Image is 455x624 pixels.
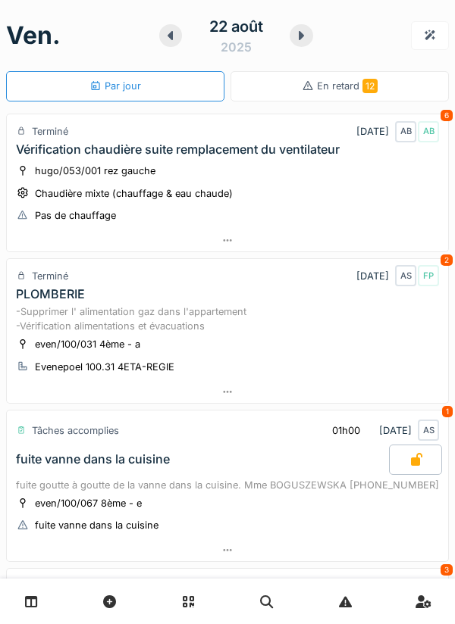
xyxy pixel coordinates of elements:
[362,79,378,93] span: 12
[317,80,378,92] span: En retard
[209,15,263,38] div: 22 août
[89,79,141,93] div: Par jour
[418,420,439,441] div: AS
[32,269,68,283] div: Terminé
[16,287,85,301] div: PLOMBERIE
[32,423,119,438] div: Tâches accomplies
[340,575,439,603] div: [DATE]
[35,518,158,532] div: fuite vanne dans la cuisine
[6,21,61,50] h1: ven.
[442,406,453,417] div: 1
[441,254,453,266] div: 2
[319,417,439,445] div: [DATE]
[221,38,252,56] div: 2025
[35,164,155,178] div: hugo/053/001 rez gauche
[16,142,340,157] div: Vérification chaudière suite remplacement du ventilateur
[16,452,170,466] div: fuite vanne dans la cuisine
[35,337,140,351] div: even/100/031 4ème - a
[332,423,360,438] div: 01h00
[356,265,439,286] div: [DATE]
[395,121,416,142] div: AB
[441,110,453,121] div: 6
[35,360,174,374] div: Evenepoel 100.31 4ETA-REGIE
[16,304,439,333] div: -Supprimer l' alimentation gaz dans l'appartement -Vérification alimentations et évacuations
[418,265,439,286] div: FP
[441,564,453,576] div: 3
[418,121,439,142] div: AB
[395,265,416,286] div: AS
[35,496,142,510] div: even/100/067 8ème - e
[35,208,116,223] div: Pas de chauffage
[356,121,439,142] div: [DATE]
[35,186,233,201] div: Chaudière mixte (chauffage & eau chaude)
[16,478,439,492] div: fuite goutte à goutte de la vanne dans la cuisine. Mme BOGUSZEWSKA [PHONE_NUMBER]
[32,124,68,139] div: Terminé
